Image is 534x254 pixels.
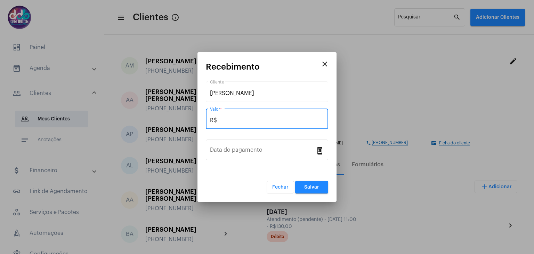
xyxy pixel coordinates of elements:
[210,90,324,96] input: Pesquisar cliente
[210,117,324,124] input: Valor
[295,181,328,193] button: Salvar
[267,181,294,193] button: Fechar
[321,60,329,68] mat-icon: close
[304,185,319,190] span: Salvar
[206,62,260,71] span: Recebimento
[272,185,289,190] span: Fechar
[316,146,324,154] mat-icon: book_online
